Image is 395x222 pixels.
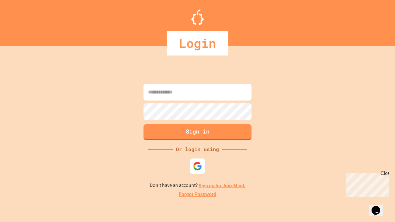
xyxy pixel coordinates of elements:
button: Sign in [143,124,252,140]
iframe: chat widget [369,197,389,216]
div: Login [167,31,228,55]
p: Don't have an account? [150,182,246,189]
img: Logo.svg [191,9,204,25]
div: Chat with us now!Close [2,2,43,39]
iframe: chat widget [344,171,389,197]
a: Sign up for JuiceMind. [199,182,246,189]
img: google-icon.svg [193,162,202,171]
a: Forgot Password [179,191,216,198]
div: Or login using [173,146,222,153]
